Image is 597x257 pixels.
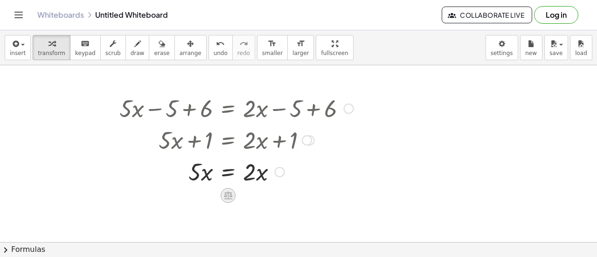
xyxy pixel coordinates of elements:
button: insert [5,35,31,60]
span: Collaborate Live [450,11,524,19]
i: format_size [268,38,277,49]
span: smaller [262,50,283,56]
span: transform [38,50,65,56]
button: Toggle navigation [11,7,26,22]
button: fullscreen [316,35,353,60]
button: arrange [174,35,207,60]
button: erase [149,35,174,60]
i: format_size [296,38,305,49]
a: Whiteboards [37,10,84,20]
button: redoredo [232,35,255,60]
span: save [549,50,562,56]
span: load [575,50,587,56]
span: settings [491,50,513,56]
button: transform [33,35,70,60]
span: larger [292,50,309,56]
span: scrub [105,50,121,56]
button: format_sizesmaller [257,35,288,60]
button: save [544,35,568,60]
button: draw [125,35,150,60]
span: arrange [180,50,201,56]
span: undo [214,50,228,56]
i: redo [239,38,248,49]
button: new [520,35,542,60]
button: format_sizelarger [287,35,314,60]
button: load [570,35,592,60]
span: fullscreen [321,50,348,56]
span: insert [10,50,26,56]
button: settings [486,35,518,60]
span: draw [131,50,145,56]
span: erase [154,50,169,56]
div: Apply the same math to both sides of the equation [221,188,236,203]
button: scrub [100,35,126,60]
button: undoundo [208,35,233,60]
span: redo [237,50,250,56]
button: Log in [534,6,578,24]
button: Collaborate Live [442,7,532,23]
button: keyboardkeypad [70,35,101,60]
span: keypad [75,50,96,56]
i: undo [216,38,225,49]
span: new [525,50,537,56]
i: keyboard [81,38,90,49]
